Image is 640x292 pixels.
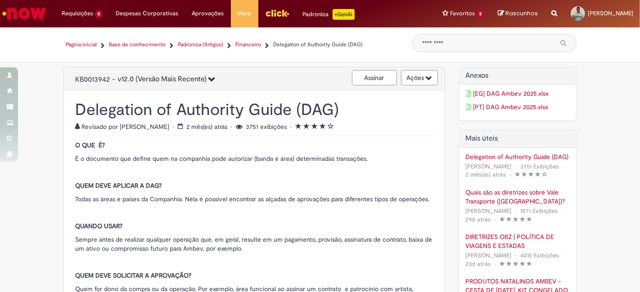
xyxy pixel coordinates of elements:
img: click_logo_yellow_360x200.png [265,6,289,20]
p: Todas as áreas e países da Companhia. Nela é possível encontrar as alçadas de aprovações para dif... [75,195,433,204]
ul: Anexos [466,87,570,114]
span: 2 mês(es) atrás [466,171,506,178]
span: • [514,249,519,261]
span: • [173,123,176,131]
span: Rascunhos [505,9,538,18]
span: • [493,213,498,226]
a: Download de anexo [PT] DAG Ambev 2025.xlsx [466,102,570,111]
span: Delegation of Authority Guide (DAG) [273,41,363,48]
i: 2 [303,123,310,129]
i: 1 [295,123,302,129]
span: Aprovações [192,9,224,18]
span: 5 [95,10,103,18]
time: 09/09/2025 12:52:42 [466,260,491,268]
span: More [238,9,252,18]
span: [PERSON_NAME] [588,9,633,17]
i: 4 [320,123,326,129]
span: Favoritos [450,9,475,18]
span: 3751 Exibições [521,163,559,170]
a: DIRETRIZES OBZ | POLÍTICA DE VIAGENS E ESTADAS [466,232,570,250]
h2: Artigos Mais Úteis [466,135,570,143]
a: Download de anexo [EG] DAG Ambev 2025.xlsx [466,89,570,98]
span: Requisições [62,9,93,18]
img: ServiceNow [1,4,47,22]
a: Quais são as diretrizes sobre Vale Transporte ([GEOGRAPHIC_DATA])? [466,188,570,206]
strong: QUANDO USAR? [75,222,122,230]
span: • [493,258,498,270]
button: Assinar [352,70,397,85]
span: [PERSON_NAME] [466,252,512,259]
button: Mais ações. [401,70,438,85]
a: Rascunhos [498,9,538,18]
strong: QUEM DEVE APLICAR A DAG? [75,181,162,190]
p: É o documento que define quem na companhia pode autorizar (banda e área) determinadas transações. [75,154,433,163]
span: [PERSON_NAME] [466,207,512,215]
span: Despesas Corporativas [116,9,179,18]
span: 23d atrás [466,260,491,268]
div: Padroniza [303,9,355,20]
span: 29d atrás [466,216,491,223]
span: • [561,249,567,261]
span: 1071 Exibições [521,207,558,215]
a: Delegation of Authority Guide (DAG) [466,152,570,161]
span: • [514,160,519,173]
i: 3 [311,123,318,129]
time: 04/08/2025 15:44:51 [466,171,506,178]
h1: Delegation of Authority Guide (DAG) [75,102,433,118]
strong: O QUE É? [75,141,105,149]
span: • [508,168,514,181]
span: 2 mês(es) atrás [186,123,227,131]
span: - [112,75,215,84]
time: 02/09/2025 17:11:20 [466,216,491,223]
span: 4015 Exibições [521,252,559,259]
p: Sempre antes de realizar qualquer operação que, em geral, resulte em um pagamento, provisão, assi... [75,235,433,253]
i: 5 [328,123,334,129]
span: • [514,205,519,217]
span: 5 [477,10,484,18]
a: Base de conhecimento [109,41,166,49]
p: +GenAi [333,9,355,20]
button: 12.0 (Versão Mais Recente) [117,72,215,87]
span: Classificação média do artigo - 4.0 de 5 estrelas [295,123,334,131]
a: Página inicial [66,41,97,49]
span: [PERSON_NAME] [466,163,512,170]
a: Padroniza (Artigos) [178,41,223,49]
span: • [561,160,566,173]
span: KB0013942 [75,75,110,84]
span: • [560,205,565,217]
span: Revisado por [PERSON_NAME] [75,123,171,131]
time: 04/08/2025 15:44:51 [186,123,227,131]
strong: QUEM DEVE SOLICITAR A APROVAÇÃO? [75,271,191,279]
span: 3751 exibições [246,123,287,131]
h2: Anexos [466,72,570,80]
span: • [290,123,293,131]
span: • [231,123,234,131]
a: Financeiro [235,41,261,49]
